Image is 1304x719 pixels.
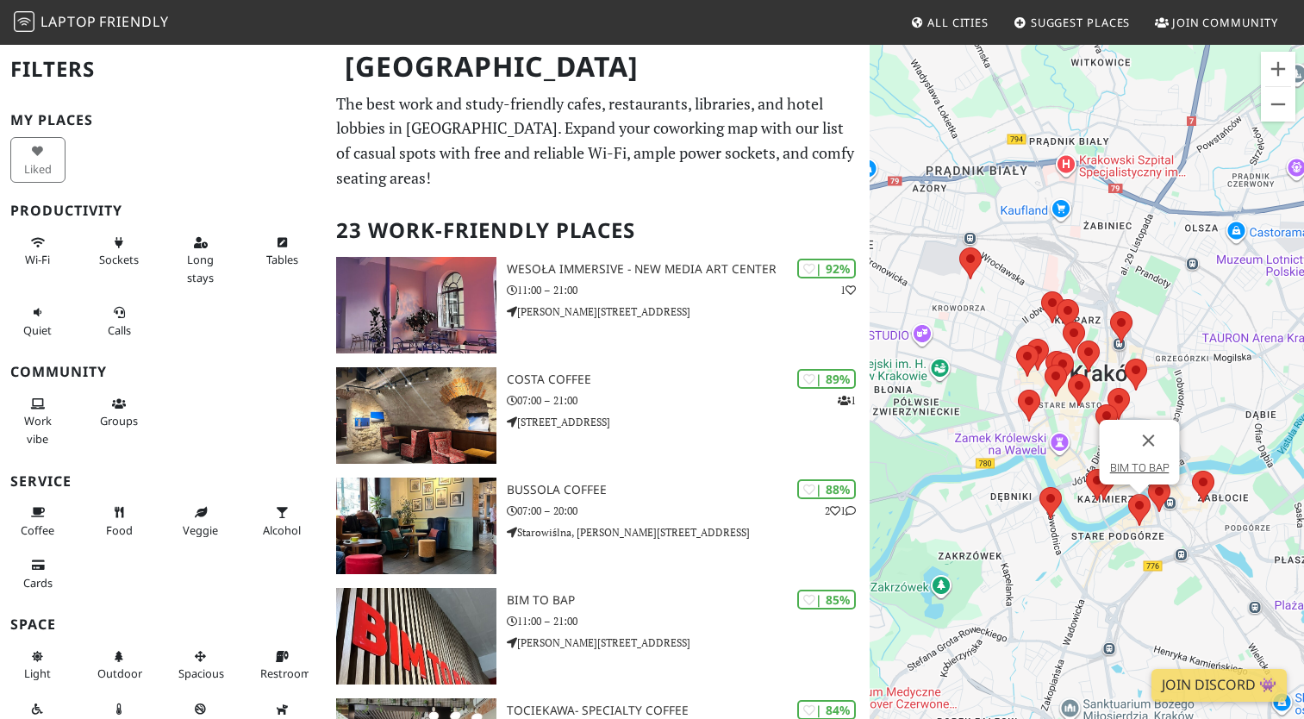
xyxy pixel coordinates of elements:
span: People working [24,413,52,446]
p: 07:00 – 21:00 [507,392,869,409]
span: Food [106,522,133,538]
span: Video/audio calls [108,322,131,338]
span: All Cities [927,15,989,30]
p: [PERSON_NAME][STREET_ADDRESS] [507,303,869,320]
h3: Service [10,473,315,490]
button: Food [92,498,147,544]
span: Veggie [183,522,218,538]
p: [STREET_ADDRESS] [507,414,869,430]
img: Costa Coffee [336,367,496,464]
p: 11:00 – 21:00 [507,613,869,629]
h3: Bussola Coffee [507,483,869,497]
button: Outdoor [92,642,147,688]
h3: My Places [10,112,315,128]
span: Suggest Places [1031,15,1131,30]
a: Suggest Places [1007,7,1138,38]
div: | 92% [797,259,856,278]
a: Join Community [1148,7,1285,38]
img: LaptopFriendly [14,11,34,32]
p: 11:00 – 21:00 [507,282,869,298]
h3: Tociekawa- Specialty Coffee [507,703,869,718]
span: Join Community [1172,15,1278,30]
span: Friendly [99,12,168,31]
a: Costa Coffee | 89% 1 Costa Coffee 07:00 – 21:00 [STREET_ADDRESS] [326,367,869,464]
p: 1 [840,282,856,298]
p: 2 1 [825,503,856,519]
span: Long stays [187,252,214,284]
button: Tables [255,228,310,274]
button: Work vibe [10,390,66,453]
span: Group tables [100,413,138,428]
p: 1 [838,392,856,409]
p: Starowiślna, [PERSON_NAME][STREET_ADDRESS] [507,524,869,541]
button: Quiet [10,298,66,344]
button: Cards [10,551,66,597]
button: Veggie [173,498,228,544]
h3: Community [10,364,315,380]
a: LaptopFriendly LaptopFriendly [14,8,169,38]
button: Spacious [173,642,228,688]
p: [PERSON_NAME][STREET_ADDRESS] [507,635,869,651]
button: Sockets [92,228,147,274]
a: Join Discord 👾 [1151,669,1287,702]
span: Quiet [23,322,52,338]
h3: Productivity [10,203,315,219]
button: Coffee [10,498,66,544]
h3: Costa Coffee [507,372,869,387]
p: The best work and study-friendly cafes, restaurants, libraries, and hotel lobbies in [GEOGRAPHIC_... [336,91,858,191]
a: BIM TO BAP | 85% BIM TO BAP 11:00 – 21:00 [PERSON_NAME][STREET_ADDRESS] [326,588,869,685]
button: Zoom out [1261,87,1295,122]
h3: Space [10,616,315,633]
h1: [GEOGRAPHIC_DATA] [331,43,865,91]
button: Wi-Fi [10,228,66,274]
span: Spacious [178,666,224,681]
a: All Cities [903,7,995,38]
span: Natural light [24,666,51,681]
img: BIM TO BAP [336,588,496,685]
span: Laptop [41,12,97,31]
button: Groups [92,390,147,435]
h3: Wesoła Immersive - New Media Art Center [507,262,869,277]
a: Wesoła Immersive - New Media Art Center | 92% 1 Wesoła Immersive - New Media Art Center 11:00 – 2... [326,257,869,353]
a: Bussola Coffee | 88% 21 Bussola Coffee 07:00 – 20:00 Starowiślna, [PERSON_NAME][STREET_ADDRESS] [326,478,869,574]
h3: BIM TO BAP [507,593,869,608]
div: | 88% [797,479,856,499]
button: Zoom in [1261,52,1295,86]
span: Credit cards [23,575,53,591]
h2: 23 Work-Friendly Places [336,204,858,257]
h2: Filters [10,43,315,96]
span: Coffee [21,522,54,538]
img: Wesoła Immersive - New Media Art Center [336,257,496,353]
button: Light [10,642,66,688]
a: BIM TO BAP [1109,461,1169,474]
span: Outdoor area [97,666,142,681]
p: 07:00 – 20:00 [507,503,869,519]
span: Stable Wi-Fi [25,252,50,267]
button: Alcohol [255,498,310,544]
button: Calls [92,298,147,344]
button: Restroom [255,642,310,688]
span: Power sockets [99,252,139,267]
div: | 89% [797,369,856,389]
button: Close [1127,420,1169,461]
span: Restroom [260,666,311,681]
span: Work-friendly tables [266,252,298,267]
span: Alcohol [263,522,301,538]
button: Long stays [173,228,228,291]
div: | 85% [797,590,856,610]
img: Bussola Coffee [336,478,496,574]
